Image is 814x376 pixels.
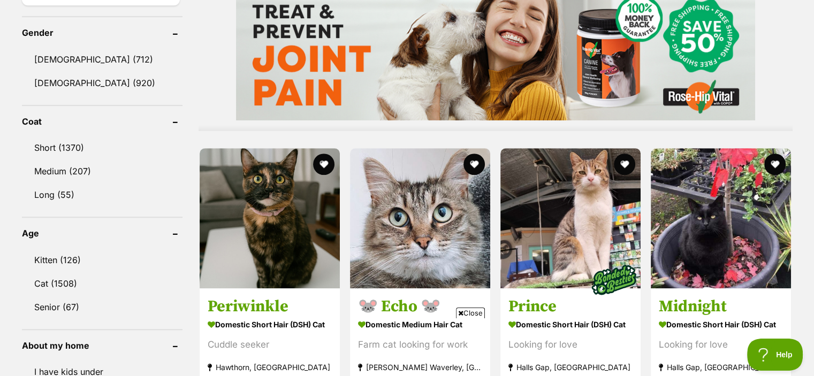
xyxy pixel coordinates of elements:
[313,154,334,175] button: favourite
[22,296,182,318] a: Senior (67)
[208,337,332,351] div: Cuddle seeker
[22,341,182,350] header: About my home
[358,296,482,316] h3: 🐭 Echo 🐭
[22,249,182,271] a: Kitten (126)
[200,148,340,288] img: Periwinkle - Domestic Short Hair (DSH) Cat
[659,337,783,351] div: Looking for love
[208,359,332,374] strong: Hawthorn, [GEOGRAPHIC_DATA]
[463,154,485,175] button: favourite
[508,316,633,332] strong: Domestic Short Hair (DSH) Cat
[22,72,182,94] a: [DEMOGRAPHIC_DATA] (920)
[208,296,332,316] h3: Periwinkle
[587,252,641,306] img: bonded besties
[651,148,791,288] img: Midnight - Domestic Short Hair (DSH) Cat
[22,48,182,71] a: [DEMOGRAPHIC_DATA] (712)
[659,296,783,316] h3: Midnight
[22,183,182,206] a: Long (55)
[22,28,182,37] header: Gender
[22,160,182,182] a: Medium (207)
[208,316,332,332] strong: Domestic Short Hair (DSH) Cat
[212,323,602,371] iframe: Advertisement
[22,272,182,295] a: Cat (1508)
[22,228,182,238] header: Age
[659,316,783,332] strong: Domestic Short Hair (DSH) Cat
[614,154,635,175] button: favourite
[508,296,633,316] h3: Prince
[22,117,182,126] header: Coat
[456,308,485,318] span: Close
[350,148,490,288] img: 🐭 Echo 🐭 - Domestic Medium Hair Cat
[358,316,482,332] strong: Domestic Medium Hair Cat
[659,359,783,374] strong: Halls Gap, [GEOGRAPHIC_DATA]
[747,339,803,371] iframe: Help Scout Beacon - Open
[765,154,786,175] button: favourite
[22,136,182,159] a: Short (1370)
[500,148,641,288] img: Prince - Domestic Short Hair (DSH) Cat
